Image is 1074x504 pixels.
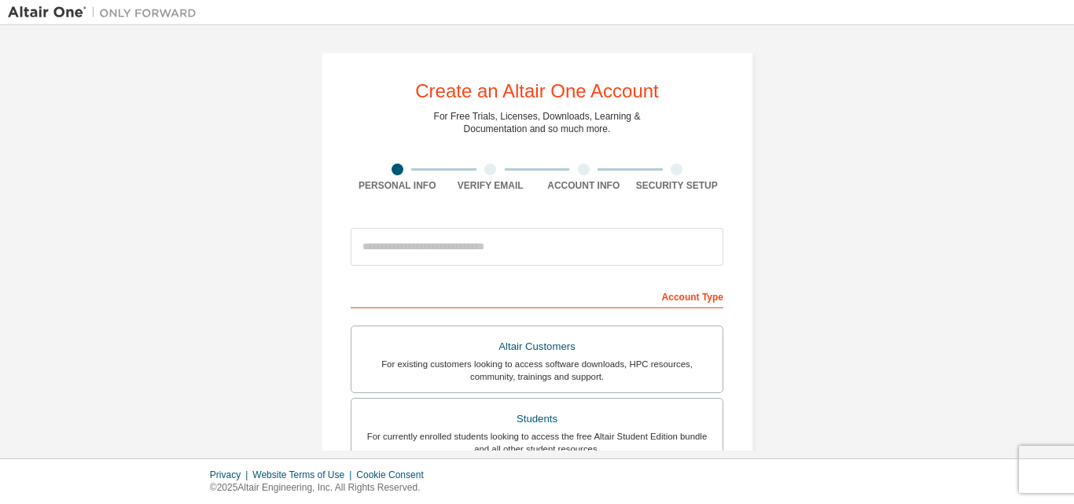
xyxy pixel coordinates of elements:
div: Create an Altair One Account [415,82,659,101]
div: Altair Customers [361,336,713,358]
p: © 2025 Altair Engineering, Inc. All Rights Reserved. [210,481,433,495]
div: Privacy [210,469,252,481]
div: For existing customers looking to access software downloads, HPC resources, community, trainings ... [361,358,713,383]
img: Altair One [8,5,204,20]
div: For Free Trials, Licenses, Downloads, Learning & Documentation and so much more. [434,110,641,135]
div: Account Type [351,283,723,308]
div: Cookie Consent [356,469,432,481]
div: For currently enrolled students looking to access the free Altair Student Edition bundle and all ... [361,430,713,455]
div: Personal Info [351,179,444,192]
div: Students [361,408,713,430]
div: Verify Email [444,179,538,192]
div: Account Info [537,179,631,192]
div: Security Setup [631,179,724,192]
div: Website Terms of Use [252,469,356,481]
